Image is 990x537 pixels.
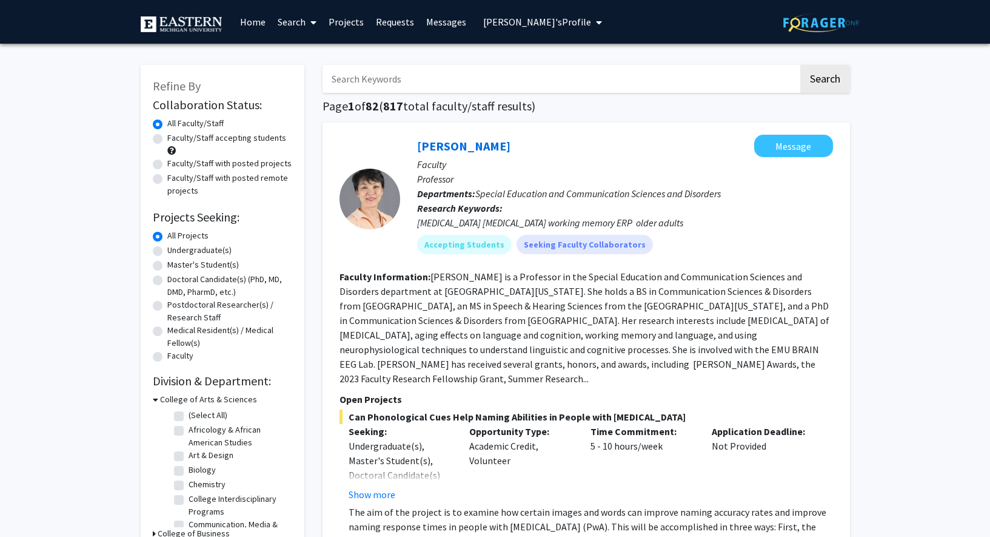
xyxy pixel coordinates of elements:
[272,1,323,43] a: Search
[417,138,510,154] a: [PERSON_NAME]
[323,99,850,113] h1: Page of ( total faculty/staff results)
[349,439,452,512] div: Undergraduate(s), Master's Student(s), Doctoral Candidate(s) (PhD, MD, DMD, PharmD, etc.)
[469,424,572,439] p: Opportunity Type:
[189,478,226,491] label: Chemistry
[141,16,222,32] img: Eastern Michigan University Logo
[167,157,292,170] label: Faculty/Staff with posted projects
[167,244,232,257] label: Undergraduate(s)
[517,235,653,254] mat-chip: Seeking Faculty Collaborators
[590,424,694,439] p: Time Commitment:
[712,424,815,439] p: Application Deadline:
[167,229,209,242] label: All Projects
[581,424,703,502] div: 5 - 10 hours/week
[167,117,224,130] label: All Faculty/Staff
[153,210,292,225] h2: Projects Seeking:
[323,1,370,43] a: Projects
[167,350,193,362] label: Faculty
[153,374,292,388] h2: Division & Department:
[339,392,833,407] p: Open Projects
[167,258,239,271] label: Master's Student(s)
[167,299,292,324] label: Postdoctoral Researcher(s) / Research Staff
[167,172,292,197] label: Faculty/Staff with posted remote projects
[339,271,430,283] b: Faculty Information:
[417,172,833,186] p: Professor
[153,78,201,93] span: Refine By
[703,424,824,502] div: Not Provided
[323,65,798,93] input: Search Keywords
[483,16,591,28] span: [PERSON_NAME]'s Profile
[189,409,227,422] label: (Select All)
[417,187,475,200] b: Departments:
[153,98,292,112] h2: Collaboration Status:
[370,1,420,43] a: Requests
[189,424,289,449] label: Africology & African American Studies
[800,65,850,93] button: Search
[234,1,272,43] a: Home
[167,324,292,350] label: Medical Resident(s) / Medical Fellow(s)
[417,202,503,214] b: Research Keywords:
[783,13,859,32] img: ForagerOne Logo
[366,98,379,113] span: 82
[460,424,581,502] div: Academic Credit, Volunteer
[383,98,403,113] span: 817
[417,235,512,254] mat-chip: Accepting Students
[189,464,216,476] label: Biology
[160,393,257,406] h3: College of Arts & Sciences
[9,482,52,528] iframe: Chat
[349,424,452,439] p: Seeking:
[348,98,355,113] span: 1
[754,135,833,157] button: Message Naomi Hashimoto
[339,271,829,385] fg-read-more: [PERSON_NAME] is a Professor in the Special Education and Communication Sciences and Disorders de...
[167,132,286,144] label: Faculty/Staff accepting students
[349,487,395,502] button: Show more
[339,410,833,424] span: Can Phonological Cues Help Naming Abilities in People with [MEDICAL_DATA]
[167,273,292,299] label: Doctoral Candidate(s) (PhD, MD, DMD, PharmD, etc.)
[417,215,833,230] div: [MEDICAL_DATA] [MEDICAL_DATA] working memory ERP older adults
[475,187,721,200] span: Special Education and Communication Sciences and Disorders
[420,1,472,43] a: Messages
[417,157,833,172] p: Faculty
[189,493,289,518] label: College Interdisciplinary Programs
[189,449,233,462] label: Art & Design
